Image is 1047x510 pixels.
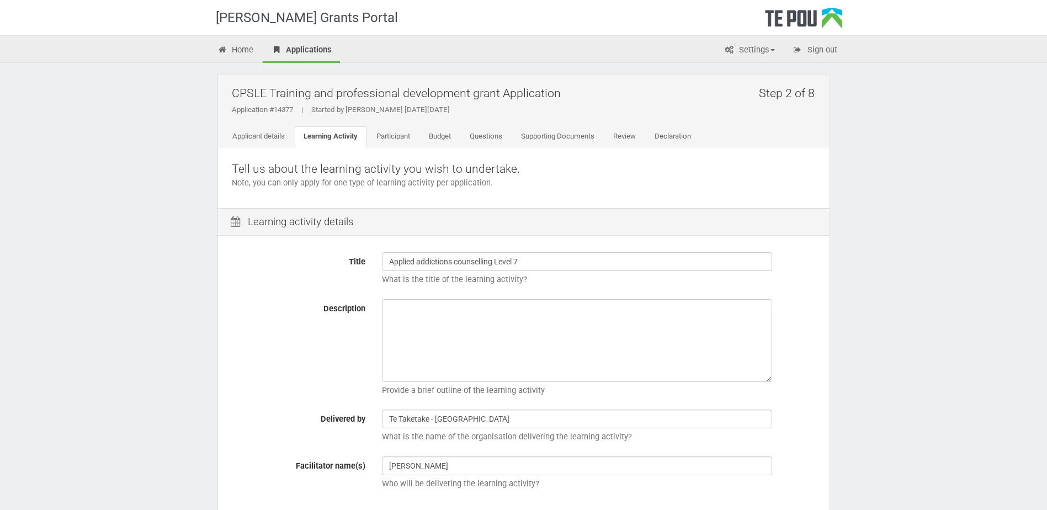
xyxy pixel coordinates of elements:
[232,177,816,189] p: Note, you can only apply for one type of learning activity per application.
[232,161,816,177] p: Tell us about the learning activity you wish to undertake.
[368,126,419,147] a: Participant
[295,126,366,147] a: Learning Activity
[296,461,365,471] span: Facilitator name(s)
[382,385,816,396] p: Provide a brief outline of the learning activity
[646,126,700,147] a: Declaration
[323,304,365,314] span: Description
[321,414,365,424] span: Delivered by
[512,126,603,147] a: Supporting Documents
[349,257,365,267] span: Title
[232,80,821,106] h2: CPSLE Training and professional development grant Application
[382,274,816,285] p: What is the title of the learning activity?
[224,126,294,147] a: Applicant details
[716,39,783,63] a: Settings
[420,126,460,147] a: Budget
[382,478,816,490] p: Who will be delivering the learning activity?
[232,105,821,115] div: Application #14377 Started by [PERSON_NAME] [DATE][DATE]
[461,126,511,147] a: Questions
[209,39,262,63] a: Home
[218,208,830,236] div: Learning activity details
[765,8,842,35] div: Te Pou Logo
[784,39,846,63] a: Sign out
[293,105,311,114] span: |
[604,126,645,147] a: Review
[382,431,816,443] p: What is the name of the organisation delivering the learning activity?
[263,39,340,63] a: Applications
[759,80,821,106] h2: Step 2 of 8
